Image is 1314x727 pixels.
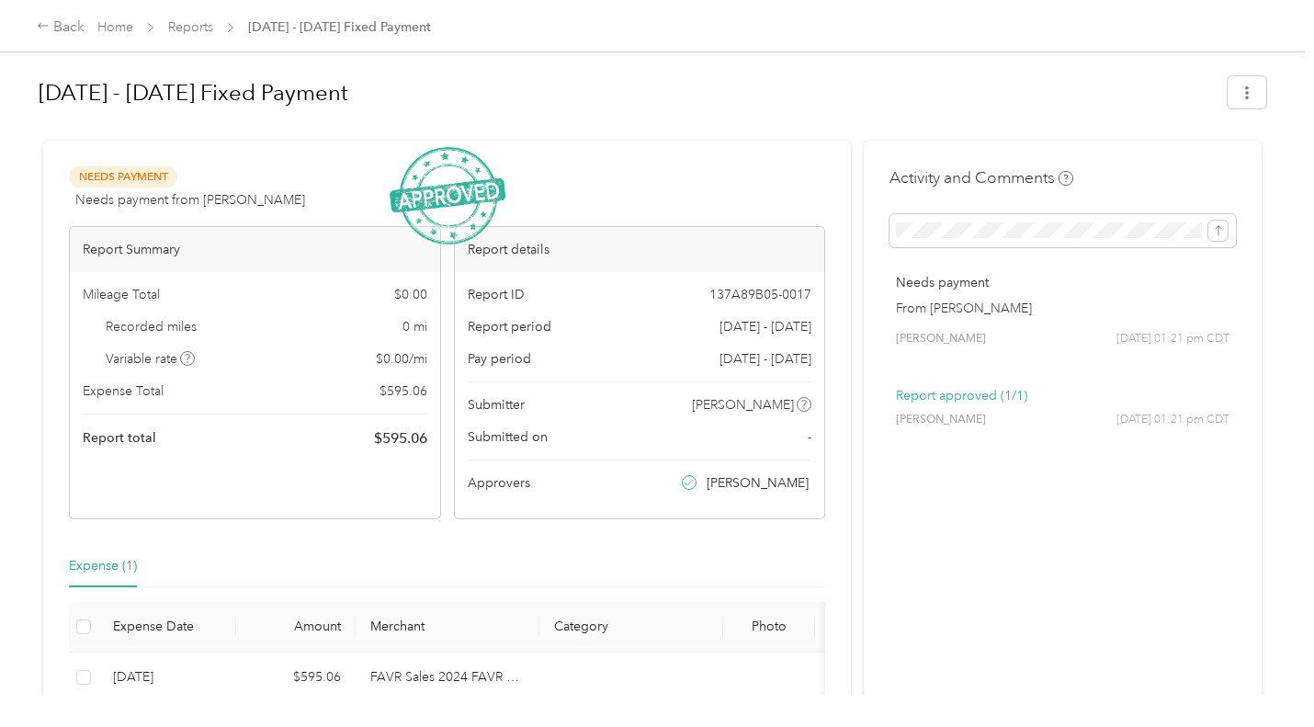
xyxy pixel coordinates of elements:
[69,166,177,187] span: Needs Payment
[394,285,427,304] span: $ 0.00
[37,17,85,39] div: Back
[376,349,427,369] span: $ 0.00 / mi
[896,299,1229,318] p: From [PERSON_NAME]
[39,71,1215,115] h1: Oct 1 - 31, 2025 Fixed Payment
[69,556,137,576] div: Expense (1)
[723,602,815,653] th: Photo
[236,602,356,653] th: Amount
[1116,331,1229,347] span: [DATE] 01:21 pm CDT
[98,602,236,653] th: Expense Date
[83,428,156,448] span: Report total
[468,473,530,493] span: Approvers
[379,381,427,401] span: $ 595.06
[374,427,427,449] span: $ 595.06
[468,285,525,304] span: Report ID
[106,317,197,336] span: Recorded miles
[402,317,427,336] span: 0 mi
[468,349,531,369] span: Pay period
[896,412,986,428] span: [PERSON_NAME]
[468,395,525,415] span: Submitter
[356,653,539,703] td: FAVR Sales 2024 FAVR program
[83,285,160,304] span: Mileage Total
[815,602,907,653] th: Notes
[896,273,1229,292] p: Needs payment
[1116,412,1229,428] span: [DATE] 01:21 pm CDT
[1211,624,1314,727] iframe: Everlance-gr Chat Button Frame
[707,473,809,493] span: [PERSON_NAME]
[83,381,164,401] span: Expense Total
[468,317,551,336] span: Report period
[889,166,1073,189] h4: Activity and Comments
[75,190,305,210] span: Needs payment from [PERSON_NAME]
[248,17,431,37] span: [DATE] - [DATE] Fixed Payment
[356,602,539,653] th: Merchant
[98,653,236,703] td: 10-1-2025
[70,227,440,272] div: Report Summary
[468,427,548,447] span: Submitted on
[719,349,811,369] span: [DATE] - [DATE]
[390,147,505,245] img: ApprovedStamp
[692,395,794,415] span: [PERSON_NAME]
[808,427,811,447] span: -
[719,317,811,336] span: [DATE] - [DATE]
[709,285,811,304] span: 137A89B05-0017
[97,19,133,35] a: Home
[896,386,1229,405] p: Report approved (1/1)
[168,19,213,35] a: Reports
[455,227,825,272] div: Report details
[106,349,196,369] span: Variable rate
[539,602,723,653] th: Category
[896,331,986,347] span: [PERSON_NAME]
[236,653,356,703] td: $595.06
